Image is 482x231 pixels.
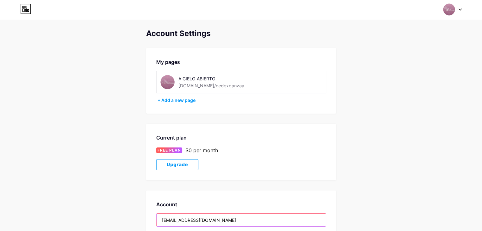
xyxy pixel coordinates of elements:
[157,147,181,153] span: FREE PLAN
[156,58,326,66] div: My pages
[146,29,336,38] div: Account Settings
[178,82,244,89] div: [DOMAIN_NAME]/cedexdanzaa
[160,75,175,89] img: cedexdanzaa
[185,147,218,154] div: $0 per month
[156,159,198,170] button: Upgrade
[167,162,188,167] span: Upgrade
[157,214,326,226] input: Email
[178,75,268,82] div: A CIELO ABIERTO
[156,134,326,141] div: Current plan
[156,201,326,208] div: Account
[443,3,455,16] img: cedexdanzaa
[157,97,326,103] div: + Add a new page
